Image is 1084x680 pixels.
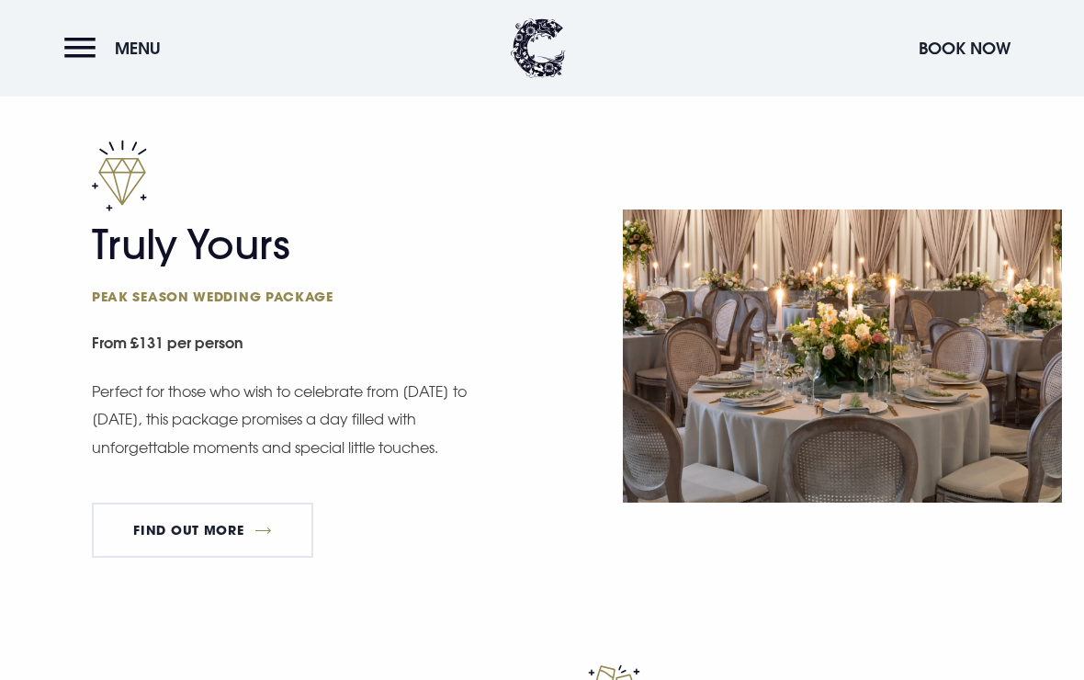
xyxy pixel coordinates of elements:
span: Peak season wedding package [92,288,450,305]
a: FIND OUT MORE [92,503,313,558]
h2: Truly Yours [92,221,450,305]
button: Menu [64,28,170,68]
img: Diamond value icon [92,140,147,211]
span: Menu [115,38,161,59]
small: From £131 per person [92,324,531,366]
img: Clandeboye Lodge [511,18,566,78]
p: Perfect for those who wish to celebrate from [DATE] to [DATE], this package promises a day filled... [92,378,469,461]
img: Wedding reception at a Wedding Venue Northern Ireland [623,210,1062,503]
button: Book Now [909,28,1020,68]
